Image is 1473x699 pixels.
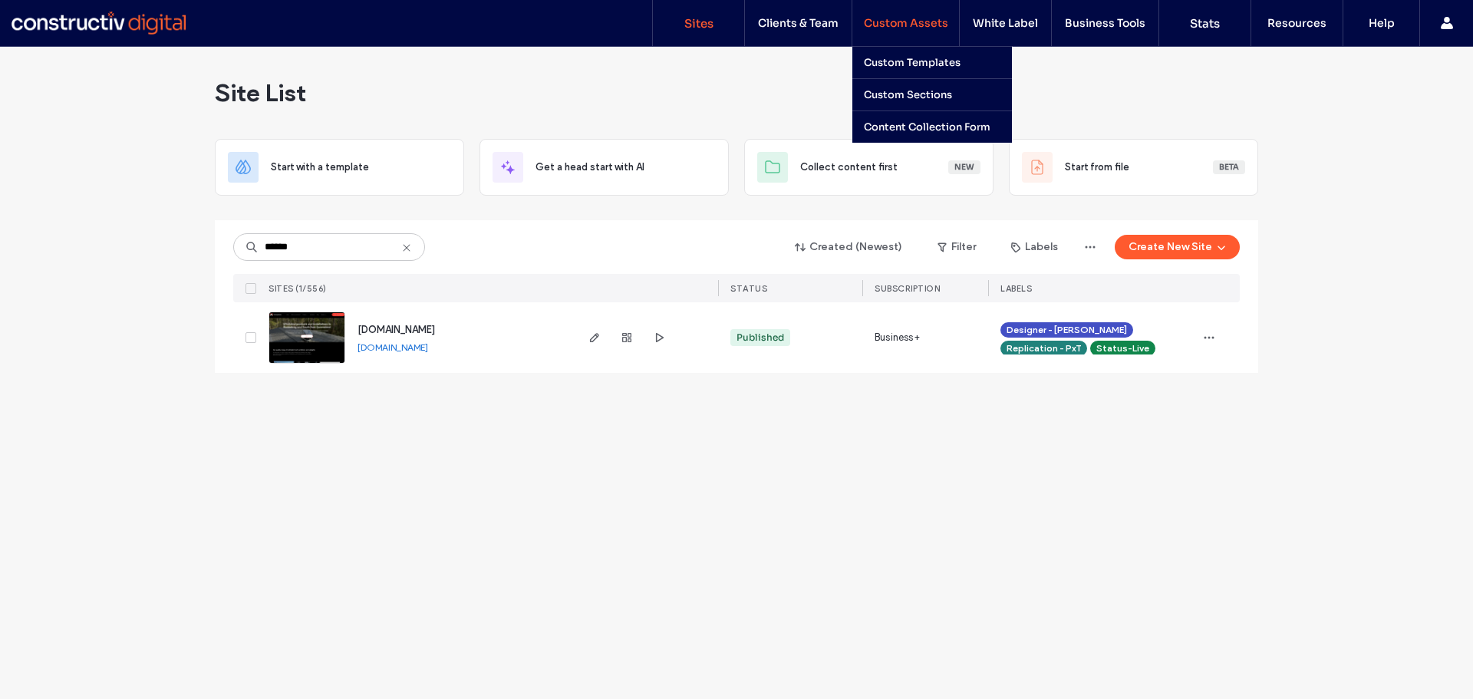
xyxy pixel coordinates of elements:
[358,341,428,353] a: [DOMAIN_NAME]
[1213,160,1245,174] div: Beta
[535,160,644,175] span: Get a head start with AI
[948,160,980,174] div: New
[1065,160,1129,175] span: Start from file
[800,160,898,175] span: Collect content first
[864,47,1012,78] a: Custom Templates
[1065,16,1145,30] label: Business Tools
[922,235,991,259] button: Filter
[1190,16,1220,31] label: Stats
[744,139,994,196] div: Collect content firstNew
[215,77,306,108] span: Site List
[271,160,369,175] span: Start with a template
[973,16,1038,30] label: White Label
[1369,16,1395,30] label: Help
[215,139,464,196] div: Start with a template
[997,235,1072,259] button: Labels
[758,16,839,30] label: Clients & Team
[875,330,920,345] span: Business+
[1267,16,1326,30] label: Resources
[730,283,767,294] span: STATUS
[1115,235,1240,259] button: Create New Site
[479,139,729,196] div: Get a head start with AI
[864,120,990,134] label: Content Collection Form
[864,16,948,30] label: Custom Assets
[782,235,916,259] button: Created (Newest)
[1009,139,1258,196] div: Start from fileBeta
[35,11,66,25] span: Help
[1000,283,1032,294] span: LABELS
[684,16,713,31] label: Sites
[864,111,1012,143] a: Content Collection Form
[269,283,327,294] span: SITES (1/556)
[864,56,961,69] label: Custom Templates
[864,79,1012,110] a: Custom Sections
[1007,341,1081,355] span: Replication - PxT
[358,324,435,335] span: [DOMAIN_NAME]
[736,331,784,345] div: Published
[358,323,435,336] a: [DOMAIN_NAME]
[875,283,940,294] span: SUBSCRIPTION
[864,88,952,101] label: Custom Sections
[1096,341,1149,355] span: Status-Live
[1007,323,1127,337] span: Designer - [PERSON_NAME]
